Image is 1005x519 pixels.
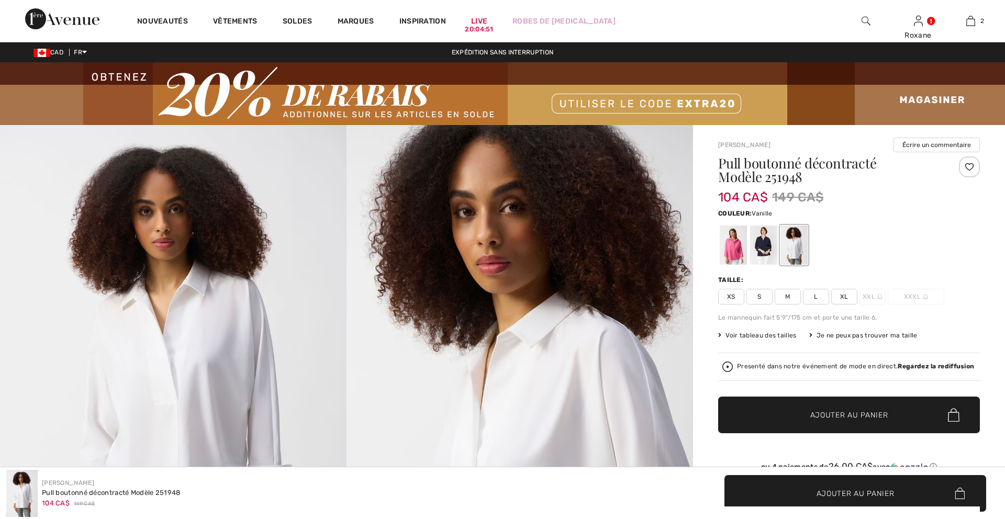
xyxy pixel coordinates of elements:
[752,210,772,217] span: Vanille
[213,17,258,28] a: Vêtements
[42,479,94,487] a: [PERSON_NAME]
[862,15,870,27] img: recherche
[25,8,99,29] img: 1ère Avenue
[6,470,38,517] img: Pull Boutonn&eacute; D&eacute;contract&eacute; mod&egrave;le 251948
[33,49,50,57] img: Canadian Dollar
[966,15,975,27] img: Mon panier
[718,313,980,322] div: Le mannequin fait 5'9"/175 cm et porte une taille 6.
[718,289,744,304] span: XS
[888,289,944,304] span: XXXL
[923,294,928,299] img: ring-m.svg
[877,294,883,299] img: ring-m.svg
[894,138,980,152] button: Écrire un commentaire
[829,461,873,471] span: 26.00 CA$
[720,225,747,265] div: Bubble gum
[718,397,980,433] button: Ajouter au panier
[780,225,808,265] div: Vanille
[718,156,936,184] h1: Pull boutonné décontracté Modèle 251948
[283,17,312,28] a: Soldes
[890,462,928,472] img: Sezzle
[746,289,773,304] span: S
[74,49,87,56] span: FR
[724,475,986,512] button: Ajouter au panier
[772,188,823,207] span: 149 CA$
[914,15,923,27] img: Mes infos
[718,461,980,476] div: ou 4 paiements de26.00 CA$avecSezzle Cliquez pour en savoir plus sur Sezzle
[859,289,886,304] span: XXL
[399,17,446,28] span: Inspiration
[945,15,996,27] a: 2
[718,275,745,285] div: Taille:
[809,331,918,340] div: Je ne peux pas trouver ma taille
[718,461,980,472] div: ou 4 paiements de avec
[948,408,959,422] img: Bag.svg
[718,179,768,205] span: 104 CA$
[512,16,616,27] a: Robes de [MEDICAL_DATA]
[803,289,829,304] span: L
[955,488,965,499] img: Bag.svg
[33,49,68,56] span: CAD
[465,25,493,35] div: 20:04:51
[74,500,95,508] span: 149 CA$
[980,16,984,26] span: 2
[817,488,895,499] span: Ajouter au panier
[892,30,944,41] div: Roxane
[914,16,923,26] a: Se connecter
[42,499,70,507] span: 104 CA$
[898,363,974,370] strong: Regardez la rediffusion
[338,17,374,28] a: Marques
[137,17,188,28] a: Nouveautés
[42,488,181,498] div: Pull boutonné décontracté Modèle 251948
[737,363,974,370] div: Presenté dans notre événement de mode en direct.
[718,210,752,217] span: Couleur:
[750,225,777,265] div: Bleu Nuit
[722,362,733,372] img: Regardez la rediffusion
[831,289,857,304] span: XL
[471,16,487,27] a: Live20:04:51
[810,410,888,421] span: Ajouter au panier
[775,289,801,304] span: M
[718,331,797,340] span: Voir tableau des tailles
[718,141,770,149] a: [PERSON_NAME]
